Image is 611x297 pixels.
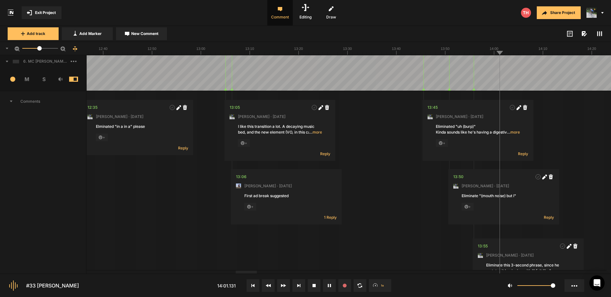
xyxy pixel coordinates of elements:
[244,183,292,189] span: [PERSON_NAME] · [DATE]
[462,183,509,189] span: [PERSON_NAME] · [DATE]
[309,130,313,135] span: …
[320,151,330,156] span: Reply
[178,145,188,151] span: Reply
[8,27,59,40] button: Add track
[96,134,108,141] span: +
[537,6,581,19] button: Share Project
[462,193,546,199] div: Eliminate "(mouth noise) but I"
[507,129,520,135] span: more
[236,174,247,180] div: 13:06.326
[197,47,205,51] text: 13:00
[544,215,554,220] span: Reply
[35,10,56,16] span: Exit Project
[436,124,520,135] div: Eliminated "uh (burp)" Kinda sounds like he's having a digestive issue here lol. After [PERSON_NA...
[521,8,531,18] img: letters
[486,262,570,274] div: Eliminate this 3-second phrase, since he restates it beginning with "I felt like" Pick up there.
[587,47,596,51] text: 14:20
[96,124,180,129] div: Elminated "in a in a" please
[238,124,322,135] div: I like this transition a lot. A decaying music bed, and the new element (VO, in this case) comes ...
[462,203,474,211] span: +
[586,8,597,18] img: ACg8ocLxXzHjWyafR7sVkIfmxRufCxqaSAR27SDjuE-ggbMy1qqdgD8=s96-c
[309,129,322,135] span: more
[88,114,93,119] img: ACg8ocLxXzHjWyafR7sVkIfmxRufCxqaSAR27SDjuE-ggbMy1qqdgD8=s96-c
[131,31,158,37] span: New Comment
[35,75,52,83] span: S
[486,252,534,258] span: [PERSON_NAME] · [DATE]
[217,283,236,288] span: 14:01.131
[436,114,483,120] span: [PERSON_NAME] · [DATE]
[518,151,528,156] span: Reply
[79,31,102,37] span: Add Marker
[589,275,605,291] div: Open Intercom Messenger
[392,47,401,51] text: 13:40
[441,47,450,51] text: 13:50
[478,253,483,258] img: ACg8ocLxXzHjWyafR7sVkIfmxRufCxqaSAR27SDjuE-ggbMy1qqdgD8=s96-c
[99,47,108,51] text: 12:40
[21,59,71,64] span: 6. MC [PERSON_NAME] Hard Lock
[490,47,499,51] text: 14:00
[538,47,547,51] text: 14:10
[557,268,570,274] span: more
[230,114,235,119] img: ACg8ocLxXzHjWyafR7sVkIfmxRufCxqaSAR27SDjuE-ggbMy1qqdgD8=s96-c
[238,139,250,147] span: +
[453,183,458,189] img: ACg8ocLxXzHjWyafR7sVkIfmxRufCxqaSAR27SDjuE-ggbMy1qqdgD8=s96-c
[244,193,328,199] div: First ad break suggested
[147,47,156,51] text: 12:50
[26,282,79,289] div: #33 [PERSON_NAME]
[245,47,254,51] text: 13:10
[230,104,240,111] div: 13:05.016
[294,47,303,51] text: 13:20
[428,104,438,111] div: 13:45.554
[244,203,256,211] span: +
[88,104,97,111] div: 12:35.939
[557,268,561,273] span: …
[324,215,337,220] span: 1 Reply
[343,47,352,51] text: 13:30
[27,31,45,37] span: Add track
[428,114,433,119] img: ACg8ocLxXzHjWyafR7sVkIfmxRufCxqaSAR27SDjuE-ggbMy1qqdgD8=s96-c
[19,75,36,83] span: M
[236,183,241,189] img: ACg8ocJ5zrP0c3SJl5dKscm-Goe6koz8A9fWD7dpguHuX8DX5VIxymM=s96-c
[22,6,61,19] button: Exit Project
[507,130,510,135] span: …
[436,139,448,147] span: +
[238,114,285,120] span: [PERSON_NAME] · [DATE]
[116,27,167,40] button: New Comment
[96,114,143,120] span: [PERSON_NAME] · [DATE]
[62,27,113,40] button: Add Marker
[478,243,488,249] div: 13:55.834
[453,174,464,180] div: 13:50.821
[369,279,391,292] button: 1x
